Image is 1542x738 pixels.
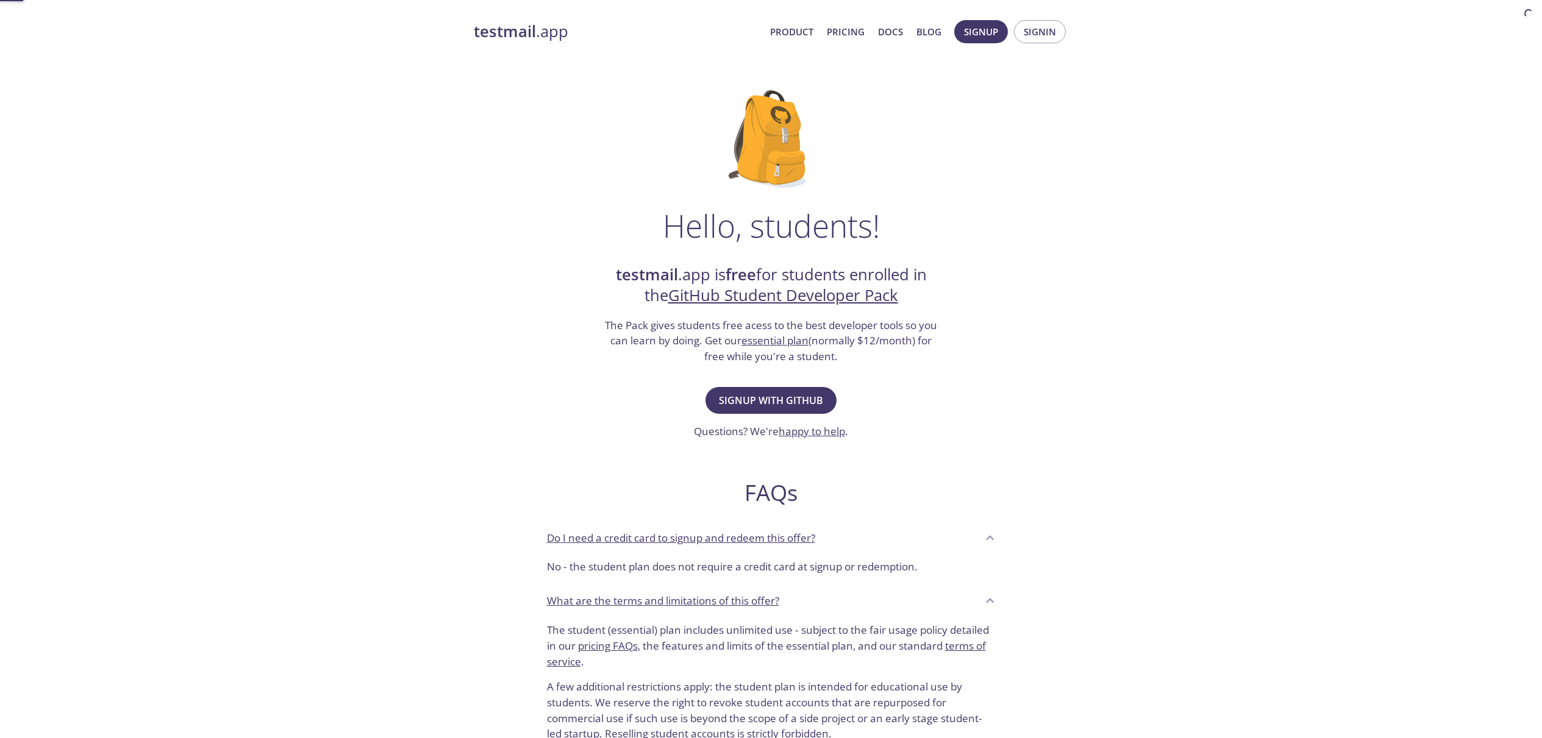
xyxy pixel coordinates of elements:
a: Pricing [827,24,865,40]
span: Signup with GitHub [719,392,823,409]
strong: testmail [474,21,536,42]
a: pricing FAQs [578,639,638,653]
h2: FAQs [537,479,1005,506]
div: Do I need a credit card to signup and redeem this offer? [537,521,1005,554]
a: essential plan [741,333,808,347]
button: Signin [1014,20,1066,43]
span: Signin [1024,24,1056,40]
a: Product [770,24,813,40]
a: Docs [878,24,903,40]
strong: free [726,264,756,285]
h1: Hello, students! [663,207,880,244]
h3: Questions? We're . [694,424,848,439]
p: No - the student plan does not require a credit card at signup or redemption. [547,559,996,575]
span: Signup [964,24,998,40]
div: Do I need a credit card to signup and redeem this offer? [537,554,1005,584]
a: happy to help [779,424,845,438]
button: Signup with GitHub [705,387,837,414]
strong: testmail [616,264,678,285]
button: Signup [954,20,1008,43]
div: What are the terms and limitations of this offer? [537,584,1005,617]
p: Do I need a credit card to signup and redeem this offer? [547,530,815,546]
a: testmail.app [474,21,760,42]
img: github-student-backpack.png [729,90,813,188]
a: terms of service [547,639,986,669]
a: GitHub Student Developer Pack [668,285,898,306]
p: What are the terms and limitations of this offer? [547,593,779,609]
h3: The Pack gives students free acess to the best developer tools so you can learn by doing. Get our... [604,318,939,364]
p: The student (essential) plan includes unlimited use - subject to the fair usage policy detailed i... [547,622,996,669]
a: Blog [916,24,941,40]
h2: .app is for students enrolled in the [604,264,939,307]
